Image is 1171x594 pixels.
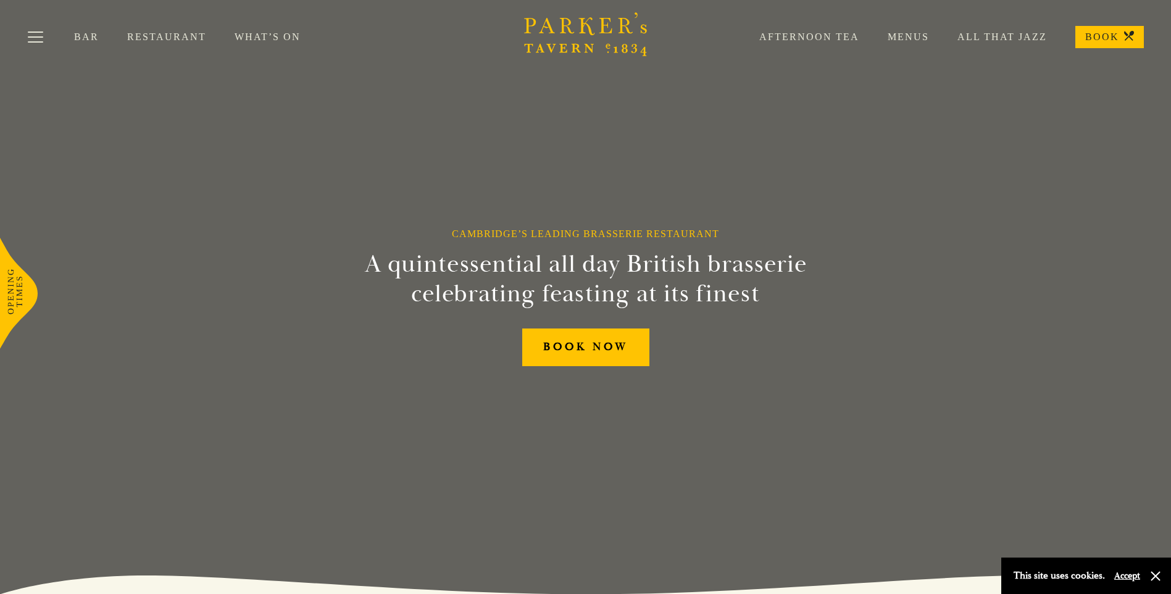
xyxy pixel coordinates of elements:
button: Accept [1114,570,1140,582]
p: This site uses cookies. [1014,567,1105,585]
h2: A quintessential all day British brasserie celebrating feasting at its finest [304,249,867,309]
h1: Cambridge’s Leading Brasserie Restaurant [452,228,719,240]
button: Close and accept [1149,570,1162,582]
a: BOOK NOW [522,328,649,366]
